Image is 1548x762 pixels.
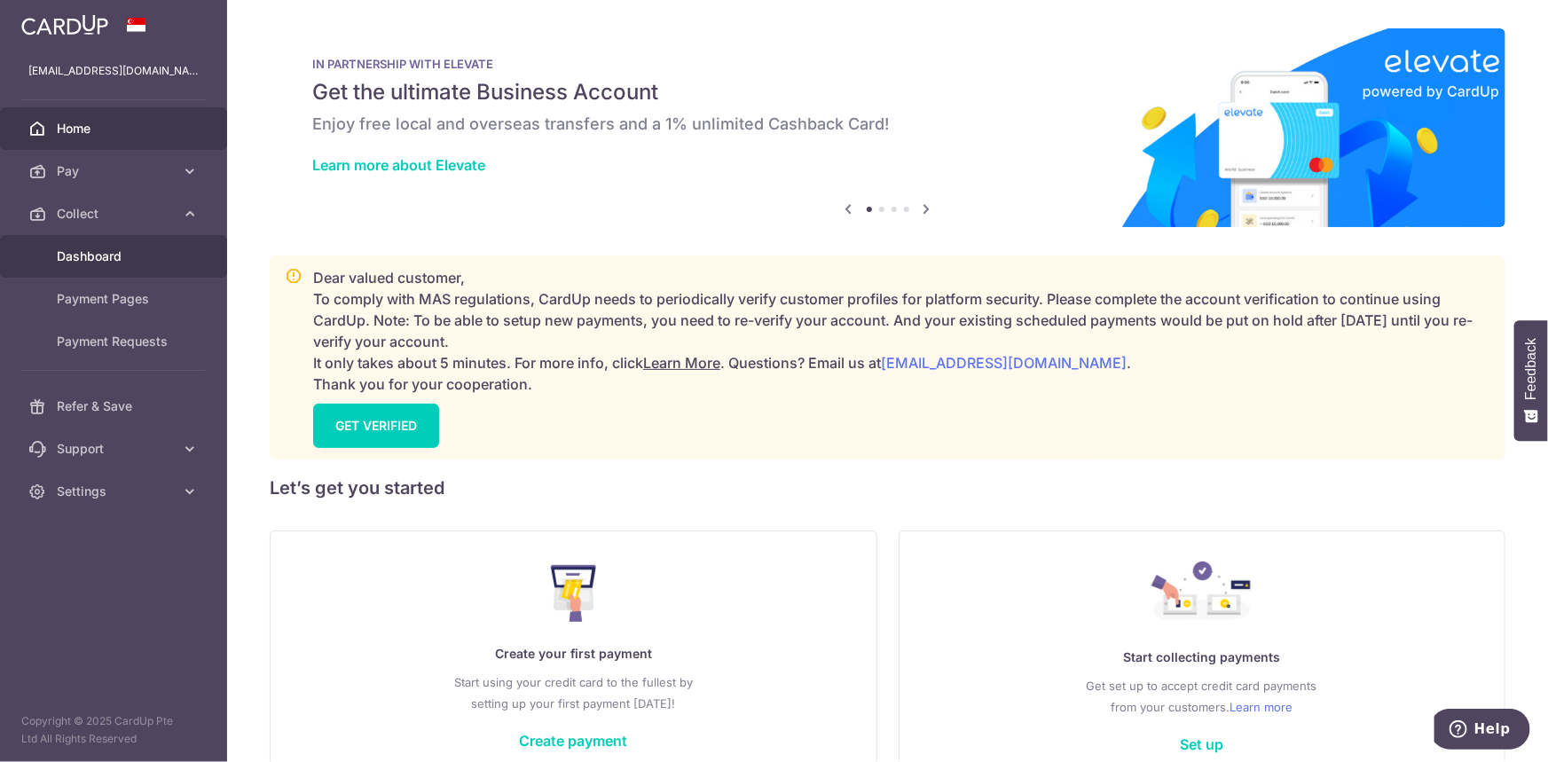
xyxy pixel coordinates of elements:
[28,62,199,80] p: [EMAIL_ADDRESS][DOMAIN_NAME]
[57,247,174,265] span: Dashboard
[935,675,1470,718] p: Get set up to accept credit card payments from your customers.
[551,565,596,622] img: Make Payment
[1523,338,1539,400] span: Feedback
[57,397,174,415] span: Refer & Save
[57,333,174,350] span: Payment Requests
[270,474,1505,502] h5: Let’s get you started
[519,732,627,750] a: Create payment
[270,28,1505,227] img: Renovation banner
[306,672,841,714] p: Start using your credit card to the fullest by setting up your first payment [DATE]!
[881,354,1127,372] a: [EMAIL_ADDRESS][DOMAIN_NAME]
[312,114,1463,135] h6: Enjoy free local and overseas transfers and a 1% unlimited Cashback Card!
[306,643,841,664] p: Create your first payment
[57,162,174,180] span: Pay
[1151,562,1253,625] img: Collect Payment
[1514,320,1548,441] button: Feedback - Show survey
[313,267,1490,395] p: Dear valued customer, To comply with MAS regulations, CardUp needs to periodically verify custome...
[21,14,108,35] img: CardUp
[312,156,485,174] a: Learn more about Elevate
[1230,696,1293,718] a: Learn more
[1180,735,1223,753] a: Set up
[57,205,174,223] span: Collect
[313,404,439,448] a: GET VERIFIED
[57,290,174,308] span: Payment Pages
[643,354,720,372] a: Learn More
[57,440,174,458] span: Support
[935,647,1470,668] p: Start collecting payments
[57,120,174,137] span: Home
[312,57,1463,71] p: IN PARTNERSHIP WITH ELEVATE
[57,483,174,500] span: Settings
[1434,709,1530,753] iframe: Opens a widget where you can find more information
[312,78,1463,106] h5: Get the ultimate Business Account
